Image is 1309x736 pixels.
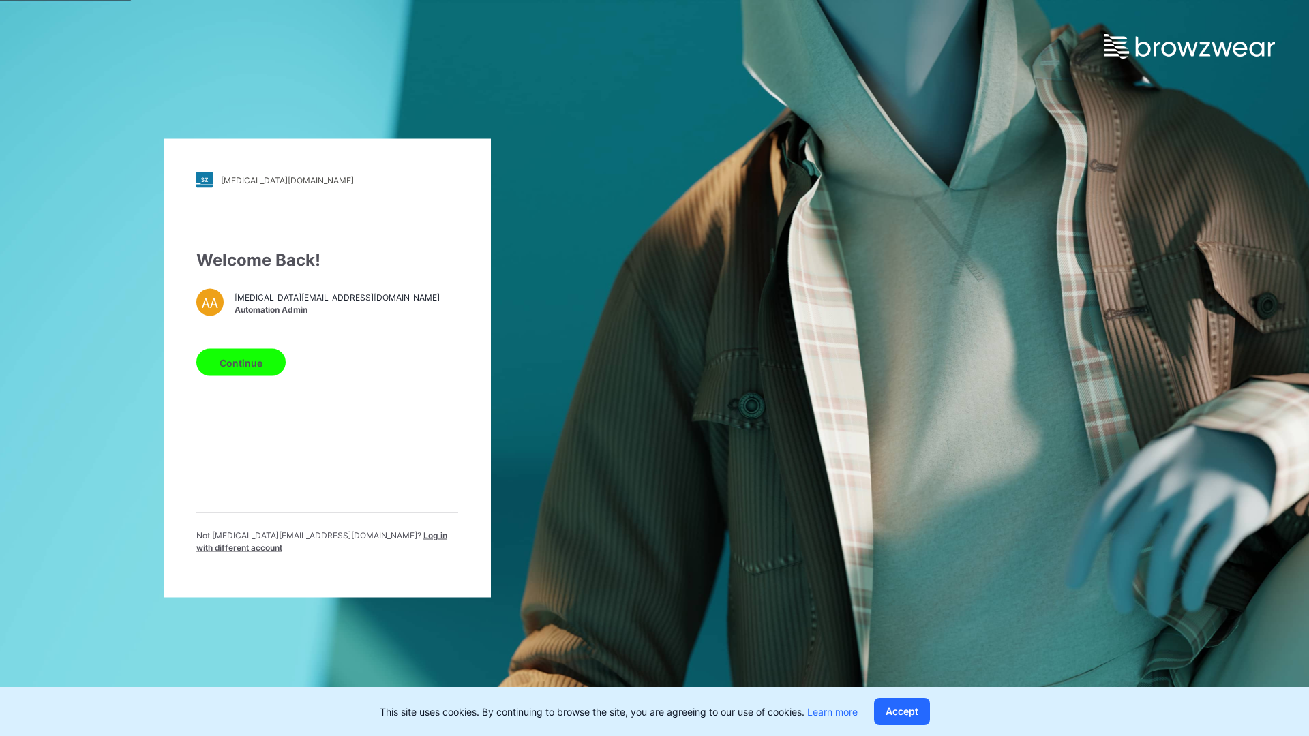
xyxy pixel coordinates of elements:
img: stylezone-logo.562084cfcfab977791bfbf7441f1a819.svg [196,172,213,188]
button: Continue [196,349,286,376]
div: Welcome Back! [196,248,458,273]
img: browzwear-logo.e42bd6dac1945053ebaf764b6aa21510.svg [1104,34,1275,59]
a: [MEDICAL_DATA][DOMAIN_NAME] [196,172,458,188]
span: Automation Admin [235,303,440,316]
div: [MEDICAL_DATA][DOMAIN_NAME] [221,174,354,185]
p: This site uses cookies. By continuing to browse the site, you are agreeing to our use of cookies. [380,705,858,719]
div: AA [196,289,224,316]
span: [MEDICAL_DATA][EMAIL_ADDRESS][DOMAIN_NAME] [235,291,440,303]
a: Learn more [807,706,858,718]
p: Not [MEDICAL_DATA][EMAIL_ADDRESS][DOMAIN_NAME] ? [196,530,458,554]
button: Accept [874,698,930,725]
